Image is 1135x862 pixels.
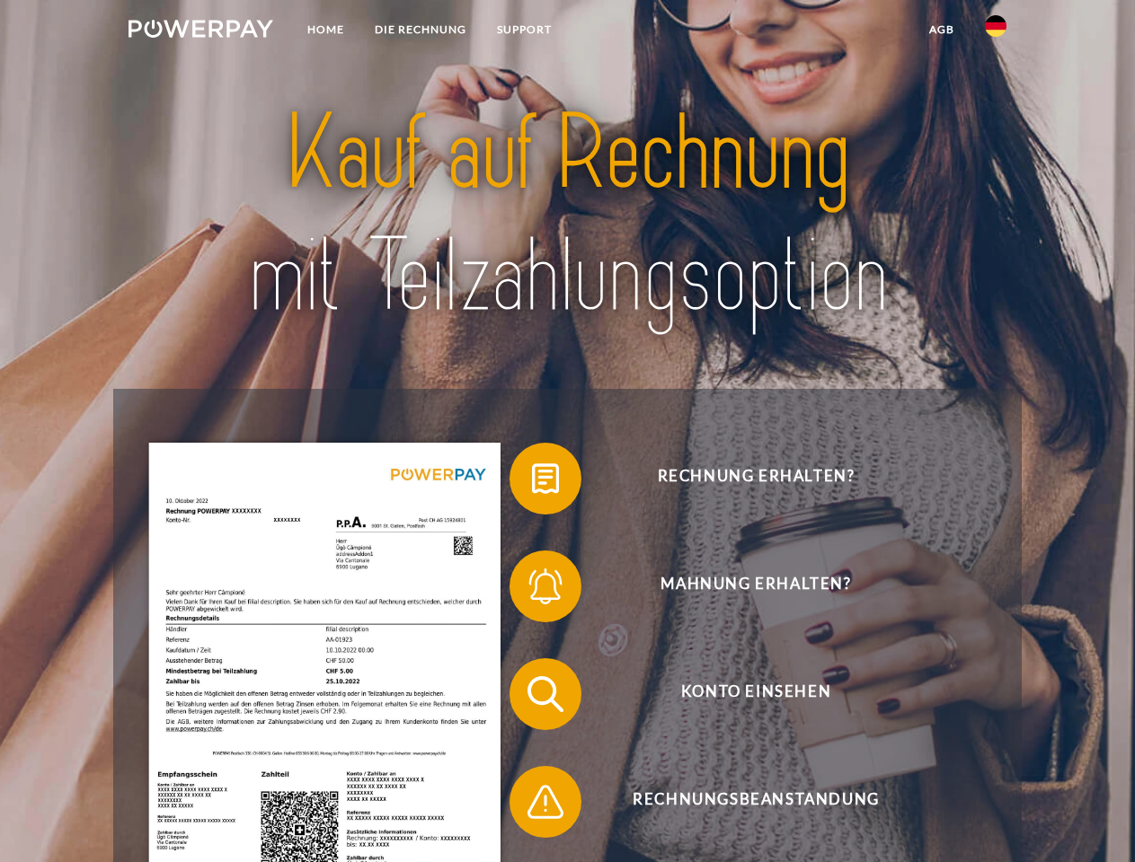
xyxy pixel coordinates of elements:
a: DIE RECHNUNG [359,13,482,46]
a: agb [914,13,970,46]
button: Rechnungsbeanstandung [510,766,977,838]
img: qb_bill.svg [523,456,568,501]
button: Konto einsehen [510,658,977,730]
img: qb_warning.svg [523,779,568,824]
img: qb_bell.svg [523,564,568,609]
span: Rechnungsbeanstandung [536,766,976,838]
span: Rechnung erhalten? [536,443,976,515]
img: title-powerpay_de.svg [172,86,963,344]
span: Konto einsehen [536,658,976,730]
span: Mahnung erhalten? [536,550,976,622]
img: logo-powerpay-white.svg [129,20,273,38]
a: Home [292,13,359,46]
img: de [985,15,1006,37]
button: Rechnung erhalten? [510,443,977,515]
button: Mahnung erhalten? [510,550,977,622]
a: SUPPORT [482,13,567,46]
img: qb_search.svg [523,672,568,717]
